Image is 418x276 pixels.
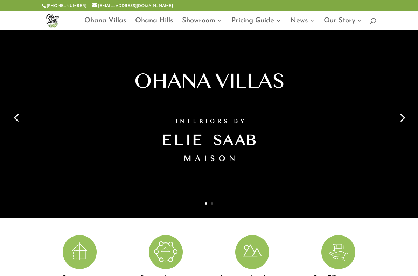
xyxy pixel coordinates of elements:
[211,202,213,205] a: 2
[205,202,207,205] a: 1
[47,4,86,8] a: [PHONE_NUMBER]
[43,11,62,30] img: ohana-hills
[92,4,173,8] a: [EMAIL_ADDRESS][DOMAIN_NAME]
[84,18,126,30] a: Ohana Villas
[290,18,315,30] a: News
[135,18,173,30] a: Ohana Hills
[324,18,362,30] a: Our Story
[231,18,281,30] a: Pricing Guide
[182,18,222,30] a: Showroom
